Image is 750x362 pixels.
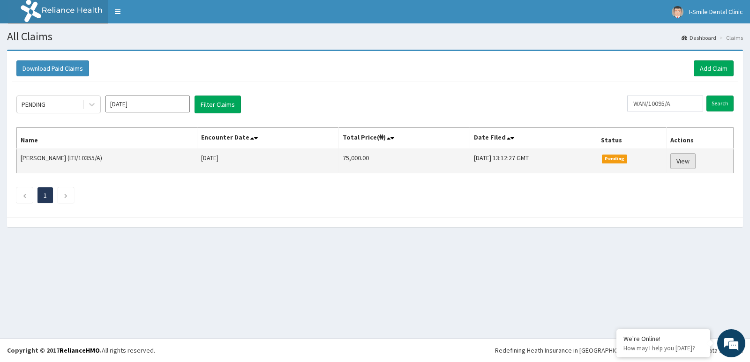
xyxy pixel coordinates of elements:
td: [DATE] [197,149,338,173]
p: How may I help you today? [623,344,703,352]
li: Claims [717,34,743,42]
h1: All Claims [7,30,743,43]
td: [DATE] 13:12:27 GMT [470,149,597,173]
button: Download Paid Claims [16,60,89,76]
th: Actions [666,128,733,149]
div: We're Online! [623,334,703,343]
input: Search by HMO ID [627,96,703,111]
th: Date Filed [470,128,597,149]
div: Redefining Heath Insurance in [GEOGRAPHIC_DATA] using Telemedicine and Data Science! [495,346,743,355]
input: Search [706,96,734,111]
th: Status [597,128,666,149]
td: 75,000.00 [339,149,470,173]
input: Select Month and Year [105,96,190,112]
a: Next page [64,191,68,199]
th: Encounter Date [197,128,338,149]
a: RelianceHMO [60,346,100,355]
span: I-Smile Dental Clinic [689,7,743,16]
a: Add Claim [694,60,734,76]
a: Page 1 is your current page [44,191,47,199]
a: Previous page [22,191,27,199]
th: Name [17,128,197,149]
a: Dashboard [682,34,716,42]
button: Filter Claims [195,96,241,113]
img: User Image [672,6,683,18]
span: Pending [602,155,628,163]
strong: Copyright © 2017 . [7,346,102,355]
td: [PERSON_NAME] (LTI/10355/A) [17,149,197,173]
a: View [670,153,696,169]
th: Total Price(₦) [339,128,470,149]
div: PENDING [22,100,45,109]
